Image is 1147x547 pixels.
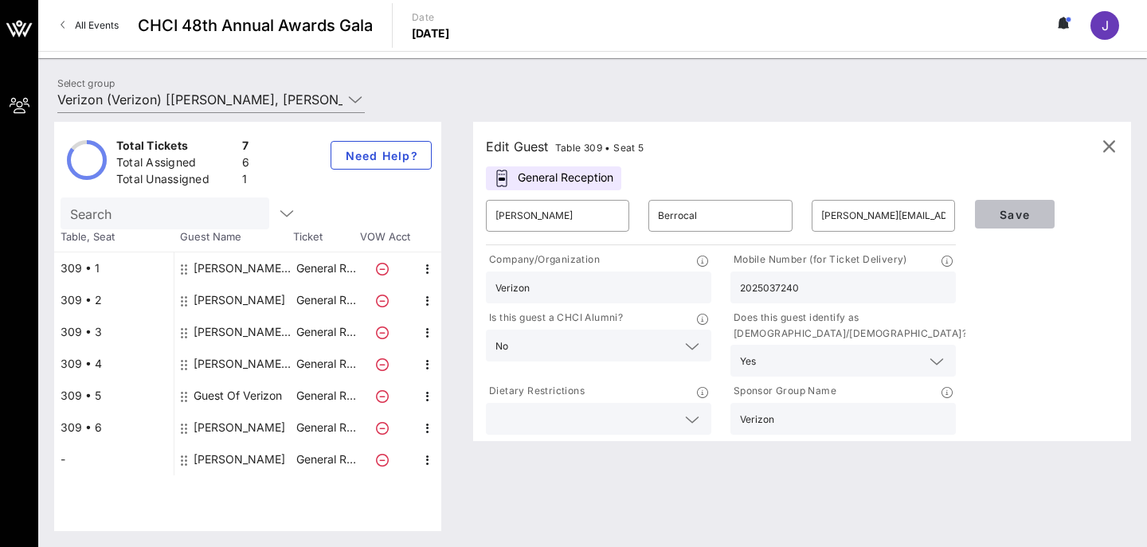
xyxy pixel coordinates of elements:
[194,284,285,316] div: Isabela Sánchez
[54,252,174,284] div: 309 • 1
[54,443,174,475] div: -
[294,443,358,475] p: General R…
[194,348,294,380] div: Rudy Espinoza Verizon
[194,316,294,348] div: Bianca C. Lucero NALEO
[54,316,174,348] div: 309 • 3
[242,171,249,191] div: 1
[821,203,945,229] input: Email*
[486,166,621,190] div: General Reception
[495,203,620,229] input: First Name*
[116,138,236,158] div: Total Tickets
[194,252,294,284] div: Marcela Zamora Verizon
[54,229,174,245] span: Table, Seat
[51,13,128,38] a: All Events
[730,252,907,268] p: Mobile Number (for Ticket Delivery)
[138,14,373,37] span: CHCI 48th Annual Awards Gala
[54,412,174,443] div: 309 • 6
[75,19,119,31] span: All Events
[116,171,236,191] div: Total Unassigned
[194,412,285,443] div: Susie Feliz
[54,380,174,412] div: 309 • 5
[242,138,249,158] div: 7
[294,380,358,412] p: General R…
[1090,11,1119,40] div: J
[294,316,358,348] p: General R…
[486,252,600,268] p: Company/Organization
[988,208,1042,221] span: Save
[194,380,282,412] div: Guest Of Verizon
[740,356,756,367] div: Yes
[730,310,967,342] p: Does this guest identify as [DEMOGRAPHIC_DATA]/[DEMOGRAPHIC_DATA]?
[242,154,249,174] div: 6
[975,200,1055,229] button: Save
[486,383,585,400] p: Dietary Restrictions
[116,154,236,174] div: Total Assigned
[57,77,115,89] label: Select group
[194,443,285,475] div: Fabiola Yáñez
[293,229,357,245] span: Ticket
[412,10,450,25] p: Date
[294,252,358,284] p: General R…
[486,310,623,326] p: Is this guest a CHCI Alumni?
[174,229,293,245] span: Guest Name
[1102,18,1109,33] span: J
[555,142,644,154] span: Table 309 • Seat 5
[412,25,450,41] p: [DATE]
[294,412,358,443] p: General R…
[486,330,711,361] div: No
[486,135,644,158] div: Edit Guest
[730,345,956,377] div: Yes
[495,341,508,352] div: No
[344,149,418,162] span: Need Help?
[294,284,358,316] p: General R…
[331,141,432,170] button: Need Help?
[357,229,413,245] span: VOW Acct
[54,348,174,380] div: 309 • 4
[294,348,358,380] p: General R…
[730,383,836,400] p: Sponsor Group Name
[658,203,782,229] input: Last Name*
[54,284,174,316] div: 309 • 2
